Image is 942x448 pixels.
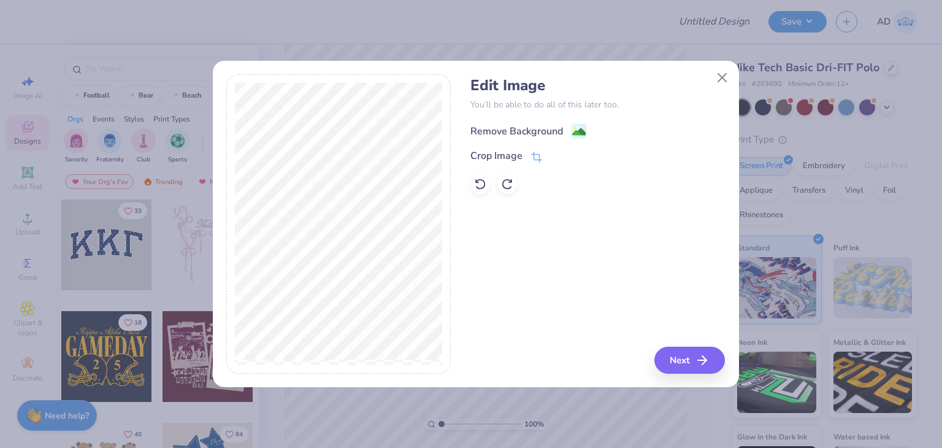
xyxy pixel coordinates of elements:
h4: Edit Image [470,77,725,95]
button: Next [654,347,725,374]
button: Close [710,66,733,89]
div: Crop Image [470,149,523,163]
div: Remove Background [470,124,563,139]
p: You’ll be able to do all of this later too. [470,98,725,111]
